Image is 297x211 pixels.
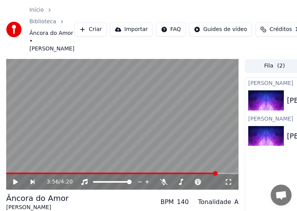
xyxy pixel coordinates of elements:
a: Início [29,6,44,14]
span: Créditos [270,26,292,33]
div: Âncora do Amor [6,193,69,204]
div: / [46,178,65,186]
span: 4:20 [61,178,73,186]
div: Bate-papo aberto [271,185,292,206]
span: ( 2 ) [277,62,285,70]
span: 3:56 [46,178,58,186]
nav: breadcrumb [29,6,74,53]
div: 140 [177,197,189,207]
div: Tonalidade [198,197,231,207]
button: Criar [74,22,107,36]
div: A [234,197,239,207]
a: Biblioteca [29,18,56,26]
button: FAQ [156,22,186,36]
button: Guides de vídeo [189,22,252,36]
button: Importar [110,22,153,36]
span: Âncora do Amor • [PERSON_NAME] [29,29,74,53]
div: BPM [160,197,173,207]
img: youka [6,22,22,37]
